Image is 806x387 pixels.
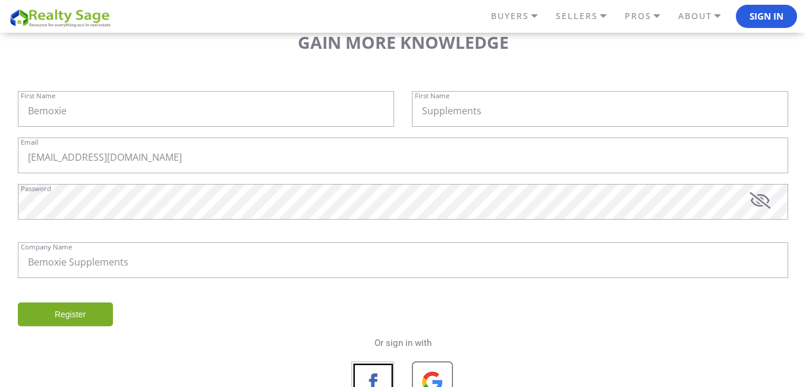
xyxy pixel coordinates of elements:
label: Password [21,185,51,192]
a: PROS [622,6,675,26]
label: First Name [21,92,55,99]
h3: GAIN MORE KNOWLEDGE [18,32,788,52]
a: BUYERS [488,6,553,26]
a: ABOUT [675,6,736,26]
img: REALTY SAGE [9,7,116,28]
button: Sign In [736,5,797,29]
a: SELLERS [553,6,622,26]
p: Or sign in with [18,337,788,349]
input: Register [18,302,113,326]
label: First Name [415,92,449,99]
label: Email [21,139,38,145]
label: Company Name [21,244,72,250]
